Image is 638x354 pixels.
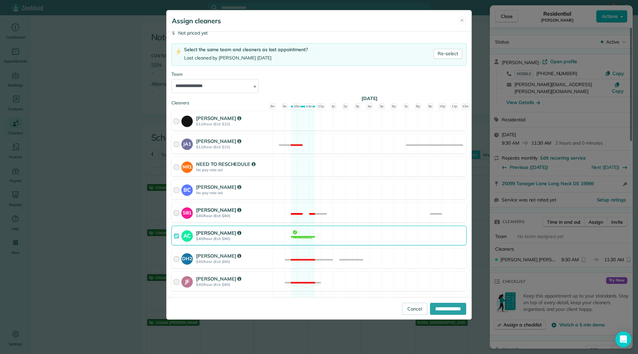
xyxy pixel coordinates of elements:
img: lightning-bolt-icon-94e5364df696ac2de96d3a42b8a9ff6ba979493684c50e6bbbcda72601fa0d29.png [176,48,181,55]
strong: BC [181,184,193,194]
strong: JA1 [181,139,193,148]
div: Select the same team and cleaners as last appointment? [184,46,308,53]
h5: Assign cleaners [172,16,221,26]
strong: $40/hour (Est: $80) [196,259,270,264]
strong: $40/hour (Est: $80) [196,282,270,287]
div: Team [171,71,467,78]
strong: [PERSON_NAME] [196,138,241,144]
strong: [PERSON_NAME] [196,276,241,282]
strong: [PERSON_NAME] [196,184,241,190]
div: Last cleaned by [PERSON_NAME] [DATE] [184,55,308,61]
strong: $40/hour (Est: $80) [196,213,270,218]
strong: NEED TO RESCHEDULE [196,161,256,167]
strong: $11/hour (Est: $22) [196,145,270,149]
strong: $40/hour (Est: $80) [196,236,270,241]
span: ✕ [460,17,464,24]
strong: No pay rate set [196,168,270,172]
strong: [PERSON_NAME] [196,230,241,236]
strong: [PERSON_NAME] [196,207,241,213]
strong: $11/hour (Est: $22) [196,122,270,126]
div: Open Intercom Messenger [615,331,631,347]
div: Cleaners [171,100,467,102]
a: Re-select [434,49,462,59]
strong: [PERSON_NAME] [196,115,241,121]
div: Not priced yet [171,30,467,36]
a: Cancel [402,303,427,315]
strong: [PERSON_NAME] [196,253,241,259]
strong: AC [181,230,193,240]
strong: SB1 [181,207,193,216]
strong: NR1 [181,162,193,171]
strong: JF [181,276,193,286]
strong: DH2 [181,253,193,262]
strong: No pay rate set [196,190,270,195]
